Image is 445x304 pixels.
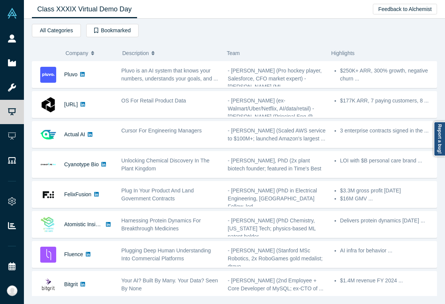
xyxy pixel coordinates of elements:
[228,128,326,142] span: - [PERSON_NAME] (Scaled AWS service to $100M+; launched Amazon's largest ...
[64,281,78,287] a: Bitgrit
[373,4,437,14] button: Feedback to Alchemist
[340,187,433,195] li: $3.3M gross profit [DATE]
[122,45,219,61] button: Description
[40,247,56,263] img: Fluence's Logo
[66,45,115,61] button: Company
[32,24,81,37] button: All Categories
[122,277,218,291] span: Your AI? Built By Many. Your Data? Seen By None
[228,247,323,269] span: - [PERSON_NAME] (Stanford MSc Robotics, 2x RoboGames gold medalist; drove ...
[64,101,78,107] a: [URL]
[40,217,56,233] img: Atomistic Insights's Logo
[122,68,218,82] span: Pluvo is an AI system that knows your numbers, understands your goals, and ...
[340,195,433,203] li: $16M GMV ...
[40,97,56,113] img: Atronous.ai's Logo
[228,187,317,209] span: - [PERSON_NAME] (PhD in Electrical Engineering, [GEOGRAPHIC_DATA] Fellow, led ...
[228,217,316,239] span: - [PERSON_NAME] (PhD Chemistry, [US_STATE] Tech; physics-based ML patent holder, ...
[122,98,186,104] span: OS For Retail Product Data
[40,127,56,143] img: Actual AI's Logo
[64,191,92,197] a: FelixFusion
[40,187,56,203] img: FelixFusion's Logo
[227,50,240,56] span: Team
[122,45,149,61] span: Description
[228,68,322,90] span: - [PERSON_NAME] (Pro hockey player, Salesforce, CFO market expert) - [PERSON_NAME] (ML ...
[331,50,354,56] span: Highlights
[122,247,211,261] span: Plugging Deep Human Understanding Into Commercial Platforms
[434,121,445,156] a: Report a bug!
[66,45,88,61] span: Company
[40,277,56,293] img: Bitgrit's Logo
[64,161,99,167] a: Cyanotype Bio
[340,97,433,105] p: $177K ARR, 7 paying customers, 8 ...
[122,158,210,172] span: Unlocking Chemical Discovery In The Plant Kingdom
[40,157,56,173] img: Cyanotype Bio's Logo
[228,277,323,291] span: - [PERSON_NAME] (2nd Employee + Core Developer of MySQL; ex-CTO of ...
[64,131,85,137] a: Actual AI
[7,8,17,19] img: Alchemist Vault Logo
[228,158,321,180] span: - [PERSON_NAME], PhD (2x plant biotech founder; featured in Time's Best ...
[64,251,83,257] a: Fluence
[64,71,77,77] a: Pluvo
[64,221,106,227] a: Atomistic Insights
[122,187,194,202] span: Plug In Your Product And Land Government Contracts
[122,217,201,232] span: Harnessing Protein Dynamics For Breakthrough Medicines
[32,0,137,18] a: Class XXXIX Virtual Demo Day
[86,24,139,37] button: Bookmarked
[340,67,433,83] li: $250K+ ARR, 300% growth, negative churn ...
[122,128,202,134] span: Cursor For Engineering Managers
[340,217,433,225] p: Delivers protein dynamics [DATE] ...
[340,247,433,255] p: AI infra for behavior ...
[228,98,319,120] span: - [PERSON_NAME] (ex-Walmart/Uber/Netflix, AI/data/retail) - [PERSON_NAME] (Principal Eng @ ...
[340,127,433,135] p: 3 enterprise contracts signed in the ...
[7,285,17,296] img: Katinka Harsányi's Account
[40,67,56,83] img: Pluvo's Logo
[340,277,433,285] p: $1.4M revenue FY 2024 ...
[340,157,433,165] p: LOI with $B personal care brand ...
